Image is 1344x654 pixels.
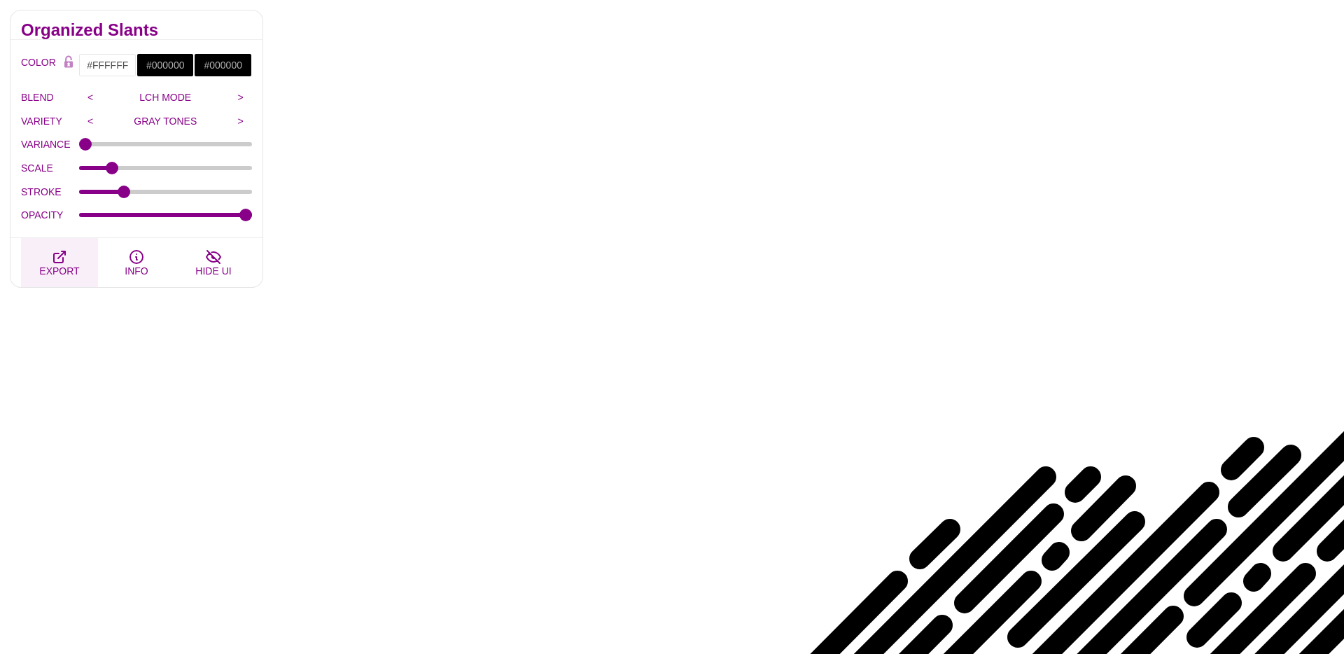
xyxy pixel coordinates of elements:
[21,112,79,130] label: VARIETY
[79,87,102,108] input: <
[21,53,58,77] label: COLOR
[79,111,102,132] input: <
[229,87,252,108] input: >
[21,25,252,36] h2: Organized Slants
[102,111,230,132] input: GRAY TONES
[21,88,79,106] label: BLEND
[58,53,79,73] button: Color Lock
[102,92,230,103] p: LCH MODE
[21,135,79,153] label: VARIANCE
[125,265,148,277] span: INFO
[21,159,79,177] label: SCALE
[195,265,231,277] span: HIDE UI
[21,183,79,201] label: STROKE
[175,238,252,287] button: HIDE UI
[229,111,252,132] input: >
[98,238,175,287] button: INFO
[21,238,98,287] button: EXPORT
[21,206,79,224] label: OPACITY
[39,265,79,277] span: EXPORT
